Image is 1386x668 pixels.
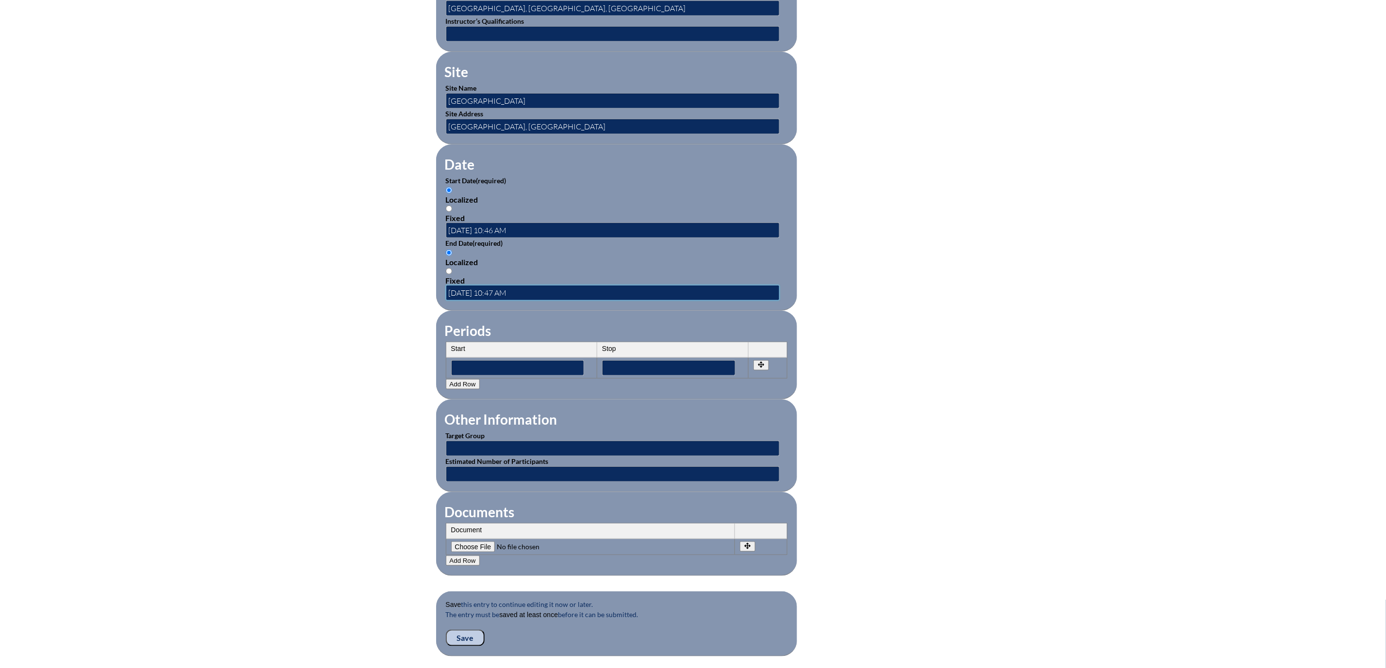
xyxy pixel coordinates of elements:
[446,276,787,285] div: Fixed
[446,110,484,118] label: Site Address
[476,176,506,185] span: (required)
[446,195,787,204] div: Localized
[444,504,516,520] legend: Documents
[473,239,503,247] span: (required)
[446,176,506,185] label: Start Date
[446,556,480,566] button: Add Row
[446,342,598,358] th: Start
[446,630,485,646] input: Save
[446,187,452,193] input: Localized
[446,268,452,274] input: Fixed
[446,457,549,465] label: Estimated Number of Participants
[444,322,492,339] legend: Periods
[446,257,787,267] div: Localized
[446,431,485,440] label: Target Group
[444,411,558,428] legend: Other Information
[446,599,787,609] p: this entry to continue editing it now or later.
[446,84,477,92] label: Site Name
[446,213,787,223] div: Fixed
[500,611,558,619] b: saved at least once
[446,239,503,247] label: End Date
[597,342,749,358] th: Stop
[446,379,480,389] button: Add Row
[444,64,470,80] legend: Site
[446,609,787,630] p: The entry must be before it can be submitted.
[446,250,452,256] input: Localized
[446,601,461,608] b: Save
[446,17,524,25] label: Instructor’s Qualifications
[446,206,452,212] input: Fixed
[446,524,735,539] th: Document
[444,156,476,173] legend: Date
